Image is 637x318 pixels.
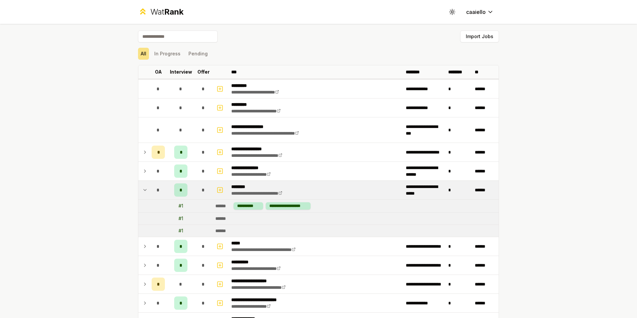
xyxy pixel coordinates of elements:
span: caaiello [466,8,486,16]
div: Wat [150,7,183,17]
div: # 1 [178,215,183,222]
a: WatRank [138,7,183,17]
button: Pending [186,48,210,60]
div: # 1 [178,227,183,234]
button: In Progress [152,48,183,60]
p: Offer [197,69,210,75]
button: caaiello [461,6,499,18]
span: Rank [164,7,183,17]
button: Import Jobs [460,31,499,42]
p: OA [155,69,162,75]
div: # 1 [178,203,183,209]
button: All [138,48,149,60]
p: Interview [170,69,192,75]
